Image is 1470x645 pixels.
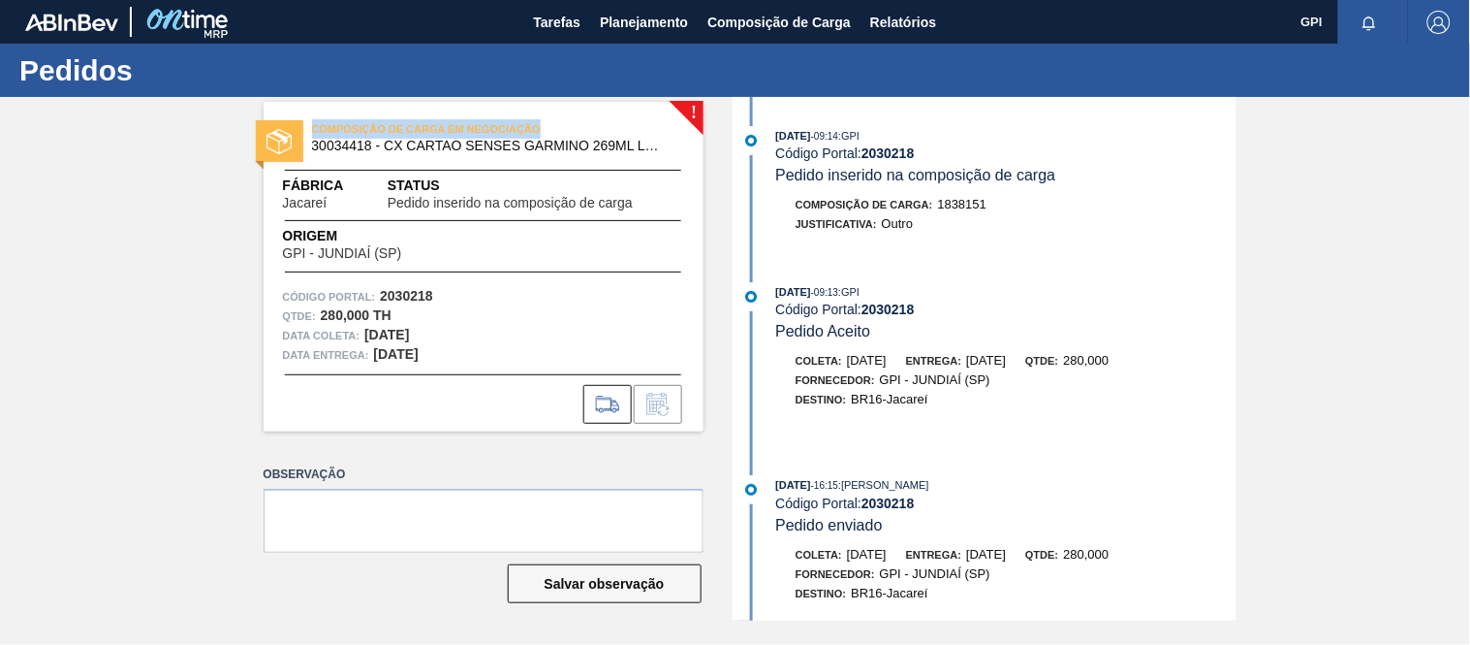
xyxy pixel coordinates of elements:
span: Outro [881,216,913,231]
div: Ir para Composição de Carga [583,385,632,424]
img: Logout [1427,11,1451,34]
strong: 2030218 [380,288,433,304]
span: Coleta: [796,355,842,367]
span: - 09:13 [811,287,838,298]
strong: 2030218 [861,302,915,317]
button: Notificações [1338,9,1400,36]
span: Composição de Carga [707,11,851,34]
span: : [PERSON_NAME] [838,479,929,491]
button: Salvar observação [508,564,702,603]
div: Código Portal: [775,145,1235,161]
span: : GPI [838,130,860,142]
div: Código Portal: [775,496,1235,511]
span: Destino: [796,394,847,405]
h1: Pedidos [19,59,363,81]
img: atual [745,291,757,303]
strong: [DATE] [364,327,409,342]
span: [DATE] [775,479,810,491]
span: Data coleta: [283,326,360,345]
span: BR16-Jacareí [851,586,927,600]
span: Fornecedor: [796,374,875,386]
span: Qtde : [283,306,316,326]
span: Origem [283,226,457,246]
span: : GPI [838,286,860,298]
img: TNhmsLtSVTkK8tSr43FrP2fwEKptu5GPRR3wAAAABJRU5ErkJggg== [25,14,118,31]
span: Destino: [796,588,847,599]
span: Fábrica [283,176,388,196]
span: [DATE] [966,547,1006,562]
span: Pedido enviado [775,517,882,533]
span: Pedido inserido na composição de carga [775,167,1055,183]
span: 280,000 [1063,353,1109,368]
strong: 2030218 [861,496,915,511]
span: [DATE] [966,353,1006,368]
span: [DATE] [847,547,887,562]
span: Código Portal: [283,287,376,306]
span: 280,000 [1063,547,1109,562]
span: 30034418 - CX CARTAO SENSES GARMINO 269ML LN C6 [312,139,664,153]
div: Informar alteração no pedido [634,385,682,424]
img: atual [745,135,757,146]
strong: 2030218 [861,145,915,161]
span: Planejamento [600,11,688,34]
span: Composição de Carga : [796,199,933,210]
span: Qtde: [1025,549,1058,561]
strong: 280,000 TH [321,307,391,323]
span: Entrega: [906,355,961,367]
span: COMPOSIÇÃO DE CARGA EM NEGOCIAÇÃO [312,119,583,139]
span: [DATE] [775,130,810,142]
span: Status [388,176,684,196]
span: Qtde: [1025,355,1058,367]
span: Coleta: [796,549,842,561]
div: Código Portal: [775,302,1235,317]
img: atual [745,484,757,496]
strong: [DATE] [374,346,419,362]
span: GPI - JUNDIAÍ (SP) [879,566,989,581]
span: Data entrega: [283,345,369,365]
span: [DATE] [847,353,887,368]
span: - 16:15 [811,480,838,491]
img: status [266,129,292,154]
span: Relatórios [870,11,936,34]
span: GPI - JUNDIAÍ (SP) [283,246,402,261]
span: Pedido inserido na composição de carga [388,196,633,210]
span: GPI - JUNDIAÍ (SP) [879,372,989,387]
span: Pedido Aceito [775,323,870,339]
span: [DATE] [775,286,810,298]
span: Justificativa: [796,218,877,230]
span: Fornecedor: [796,568,875,580]
span: Tarefas [533,11,580,34]
span: Jacareí [283,196,328,210]
span: BR16-Jacareí [851,392,927,406]
span: Entrega: [906,549,961,561]
span: - 09:14 [811,131,838,142]
span: 1838151 [937,197,986,211]
label: Observação [264,461,704,489]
